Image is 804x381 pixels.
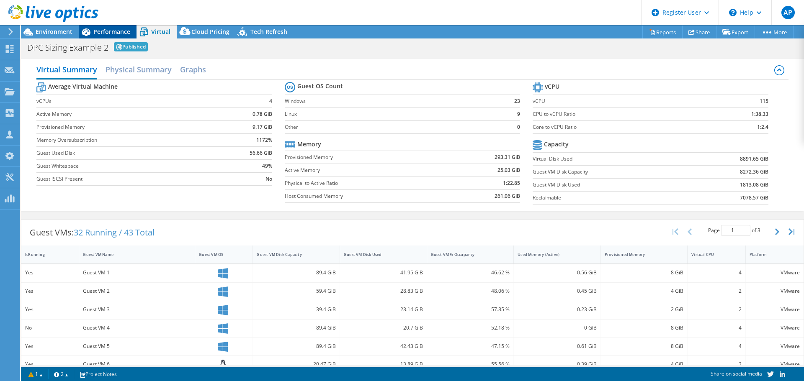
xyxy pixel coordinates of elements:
[344,286,423,296] div: 28.83 GiB
[533,181,692,189] label: Guest VM Disk Used
[750,360,800,369] div: VMware
[25,252,65,257] div: IsRunning
[36,175,221,183] label: Guest iSCSI Present
[285,110,499,118] label: Linux
[25,286,75,296] div: Yes
[711,370,762,377] span: Share on social media
[605,268,684,277] div: 8 GiB
[344,268,423,277] div: 41.95 GiB
[250,28,287,36] span: Tech Refresh
[114,42,148,51] span: Published
[691,305,741,314] div: 2
[750,252,790,257] div: Platform
[25,342,75,351] div: Yes
[74,369,123,379] a: Project Notes
[642,26,683,38] a: Reports
[253,110,272,118] b: 0.78 GiB
[83,252,181,257] div: Guest VM Name
[250,149,272,157] b: 56.66 GiB
[36,149,221,157] label: Guest Used Disk
[751,110,768,118] b: 1:38.33
[781,6,795,19] span: AP
[344,305,423,314] div: 23.14 GiB
[605,342,684,351] div: 8 GiB
[25,323,75,332] div: No
[740,155,768,163] b: 8891.65 GiB
[83,286,191,296] div: Guest VM 2
[93,28,130,36] span: Performance
[83,268,191,277] div: Guest VM 1
[533,155,692,163] label: Virtual Disk Used
[431,252,500,257] div: Guest VM % Occupancy
[517,110,520,118] b: 9
[431,305,510,314] div: 57.85 %
[36,123,221,131] label: Provisioned Memory
[36,61,97,79] h2: Virtual Summary
[269,97,272,105] b: 4
[36,162,221,170] label: Guest Whitespace
[605,286,684,296] div: 4 GiB
[740,181,768,189] b: 1813.08 GiB
[83,360,191,369] div: Guest VM 6
[495,192,520,200] b: 261.06 GiB
[533,123,706,131] label: Core to vCPU Ratio
[545,82,559,91] b: vCPU
[344,252,413,257] div: Guest VM Disk Used
[518,323,597,332] div: 0 GiB
[755,26,794,38] a: More
[83,342,191,351] div: Guest VM 5
[533,194,692,202] label: Reclaimable
[257,268,336,277] div: 89.4 GiB
[27,43,108,52] h1: DPC Sizing Example 2
[431,323,510,332] div: 52.18 %
[431,268,510,277] div: 46.62 %
[344,360,423,369] div: 13.89 GiB
[344,342,423,351] div: 42.43 GiB
[691,323,741,332] div: 4
[760,97,768,105] b: 115
[691,252,731,257] div: Virtual CPU
[285,97,499,105] label: Windows
[285,179,452,187] label: Physical to Active Ratio
[757,123,768,131] b: 1:2.4
[257,305,336,314] div: 39.4 GiB
[23,369,49,379] a: 1
[605,360,684,369] div: 4 GiB
[517,123,520,131] b: 0
[265,175,272,183] b: No
[708,225,760,236] span: Page of
[48,369,74,379] a: 2
[740,194,768,202] b: 7078.57 GiB
[106,61,172,78] h2: Physical Summary
[257,342,336,351] div: 89.4 GiB
[297,140,321,148] b: Memory
[750,342,800,351] div: VMware
[503,179,520,187] b: 1:22.85
[729,9,737,16] svg: \n
[495,153,520,161] b: 293.31 GiB
[431,286,510,296] div: 48.06 %
[257,286,336,296] div: 59.4 GiB
[25,360,75,369] div: Yes
[36,136,221,144] label: Memory Oversubscription
[285,123,499,131] label: Other
[518,286,597,296] div: 0.45 GiB
[285,153,452,161] label: Provisioned Memory
[25,268,75,277] div: Yes
[74,227,155,238] span: 32 Running / 43 Total
[518,252,587,257] div: Used Memory (Active)
[691,360,741,369] div: 2
[21,220,163,245] div: Guest VMs:
[199,252,239,257] div: Guest VM OS
[256,136,272,144] b: 1172%
[740,168,768,176] b: 8272.36 GiB
[691,286,741,296] div: 2
[83,323,191,332] div: Guest VM 4
[180,61,206,78] h2: Graphs
[758,227,760,234] span: 3
[25,305,75,314] div: Yes
[518,305,597,314] div: 0.23 GiB
[344,323,423,332] div: 20.7 GiB
[83,305,191,314] div: Guest VM 3
[514,97,520,105] b: 23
